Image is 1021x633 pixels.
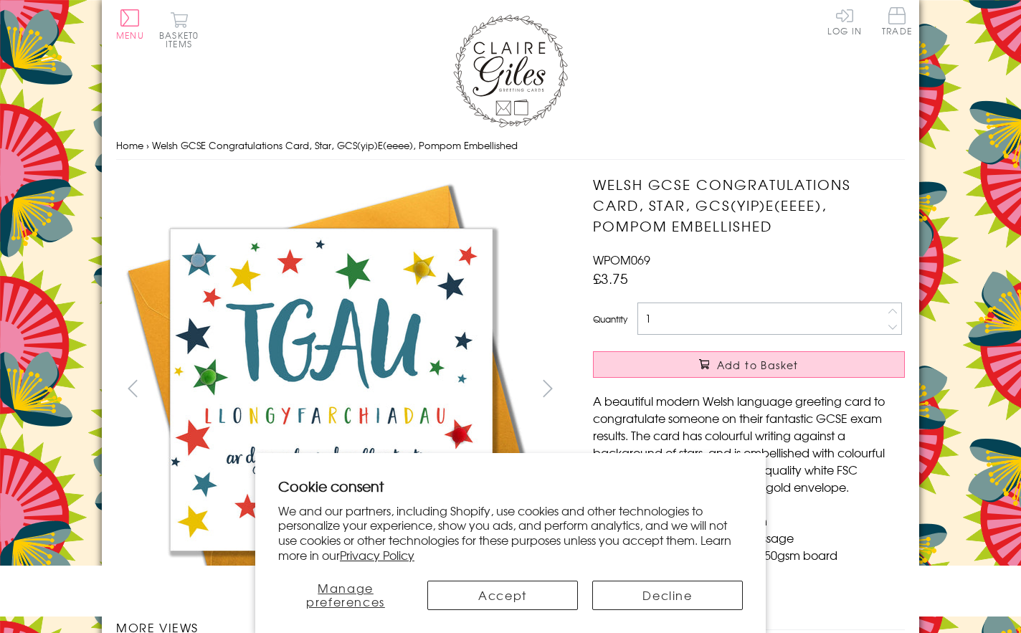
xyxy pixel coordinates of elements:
[592,581,743,610] button: Decline
[152,138,518,152] span: Welsh GCSE Congratulations Card, Star, GCS(yip)E(eeee), Pompom Embellished
[116,29,144,42] span: Menu
[340,546,414,563] a: Privacy Policy
[593,392,905,495] p: A beautiful modern Welsh language greeting card to congratulate someone on their fantastic GCSE e...
[159,11,199,48] button: Basket0 items
[882,7,912,35] span: Trade
[278,581,413,610] button: Manage preferences
[593,268,628,288] span: £3.75
[116,372,148,404] button: prev
[593,174,905,236] h1: Welsh GCSE Congratulations Card, Star, GCS(yip)E(eeee), Pompom Embellished
[116,174,546,604] img: Welsh GCSE Congratulations Card, Star, GCS(yip)E(eeee), Pompom Embellished
[306,579,385,610] span: Manage preferences
[116,131,905,161] nav: breadcrumbs
[278,503,743,563] p: We and our partners, including Shopify, use cookies and other technologies to personalize your ex...
[717,358,799,372] span: Add to Basket
[827,7,862,35] a: Log In
[532,372,564,404] button: next
[116,9,144,39] button: Menu
[146,138,149,152] span: ›
[593,351,905,378] button: Add to Basket
[593,251,650,268] span: WPOM069
[166,29,199,50] span: 0 items
[116,138,143,152] a: Home
[564,174,994,549] img: Welsh GCSE Congratulations Card, Star, GCS(yip)E(eeee), Pompom Embellished
[427,581,578,610] button: Accept
[593,313,627,325] label: Quantity
[882,7,912,38] a: Trade
[278,476,743,496] h2: Cookie consent
[453,14,568,128] img: Claire Giles Greetings Cards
